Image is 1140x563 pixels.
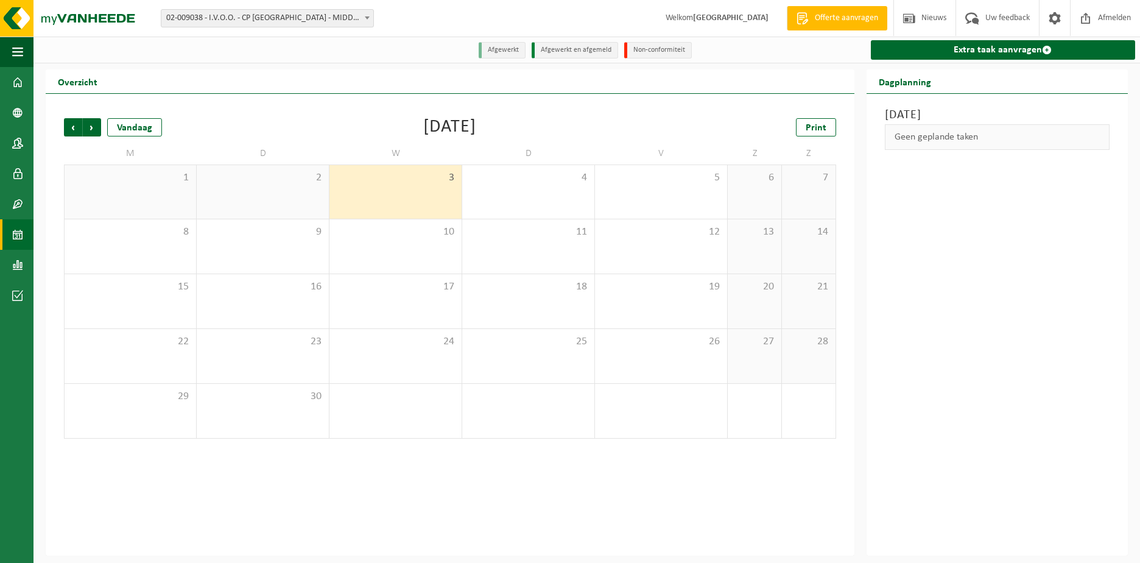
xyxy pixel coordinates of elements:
[468,335,588,349] span: 25
[71,171,190,185] span: 1
[71,335,190,349] span: 22
[197,143,329,165] td: D
[788,335,829,349] span: 28
[788,225,829,239] span: 14
[336,225,456,239] span: 10
[693,13,769,23] strong: [GEOGRAPHIC_DATA]
[329,143,462,165] td: W
[64,118,82,136] span: Vorige
[885,124,1110,150] div: Geen geplande taken
[595,143,728,165] td: V
[336,335,456,349] span: 24
[796,118,836,136] a: Print
[203,225,323,239] span: 9
[788,171,829,185] span: 7
[83,118,101,136] span: Volgende
[336,171,456,185] span: 3
[788,280,829,294] span: 21
[203,390,323,403] span: 30
[867,69,943,93] h2: Dagplanning
[203,335,323,349] span: 23
[601,280,721,294] span: 19
[336,280,456,294] span: 17
[734,335,775,349] span: 27
[423,118,476,136] div: [DATE]
[532,42,618,58] li: Afgewerkt en afgemeld
[64,143,197,165] td: M
[462,143,595,165] td: D
[806,123,826,133] span: Print
[734,280,775,294] span: 20
[871,40,1135,60] a: Extra taak aanvragen
[203,171,323,185] span: 2
[624,42,692,58] li: Non-conformiteit
[71,225,190,239] span: 8
[728,143,782,165] td: Z
[71,280,190,294] span: 15
[601,171,721,185] span: 5
[734,171,775,185] span: 6
[107,118,162,136] div: Vandaag
[479,42,526,58] li: Afgewerkt
[734,225,775,239] span: 13
[601,225,721,239] span: 12
[468,171,588,185] span: 4
[782,143,836,165] td: Z
[812,12,881,24] span: Offerte aanvragen
[885,106,1110,124] h3: [DATE]
[468,225,588,239] span: 11
[161,10,373,27] span: 02-009038 - I.V.O.O. - CP MIDDELKERKE - MIDDELKERKE
[787,6,887,30] a: Offerte aanvragen
[601,335,721,349] span: 26
[203,280,323,294] span: 16
[468,280,588,294] span: 18
[46,69,110,93] h2: Overzicht
[161,9,374,27] span: 02-009038 - I.V.O.O. - CP MIDDELKERKE - MIDDELKERKE
[71,390,190,403] span: 29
